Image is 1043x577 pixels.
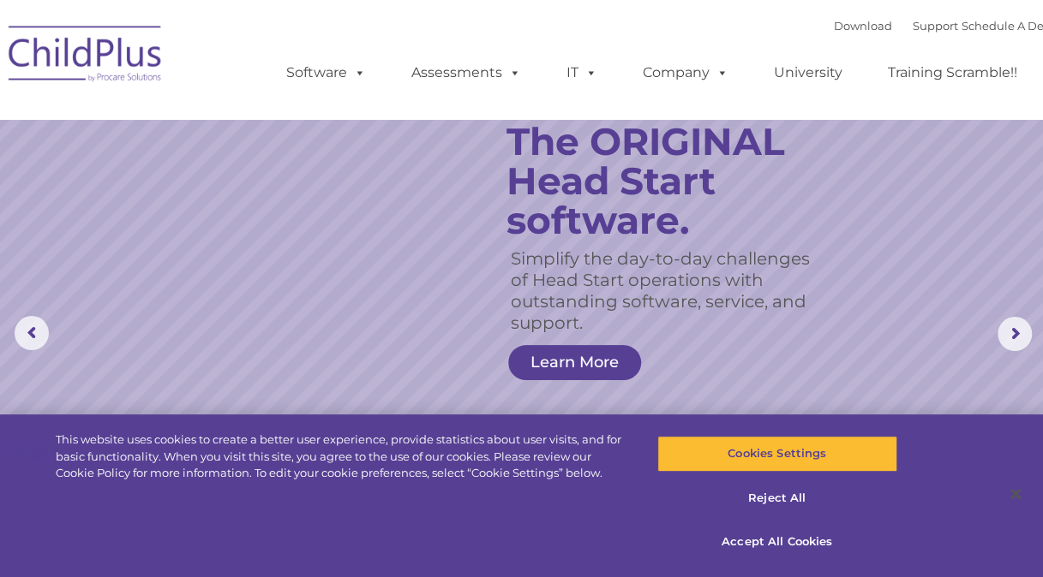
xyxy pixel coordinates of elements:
[56,431,626,482] div: This website uses cookies to create a better user experience, provide statistics about user visit...
[626,56,746,90] a: Company
[233,113,285,126] span: Last name
[507,122,832,240] rs-layer: The ORIGINAL Head Start software.
[871,56,1034,90] a: Training Scramble!!
[657,436,897,472] button: Cookies Settings
[508,345,641,380] a: Learn More
[549,56,614,90] a: IT
[997,475,1034,513] button: Close
[394,56,538,90] a: Assessments
[511,248,816,334] rs-layer: Simplify the day-to-day challenges of Head Start operations with outstanding software, service, a...
[913,19,958,33] a: Support
[657,480,897,516] button: Reject All
[757,56,860,90] a: University
[269,56,383,90] a: Software
[657,524,897,560] button: Accept All Cookies
[233,183,306,196] span: Phone number
[834,19,892,33] a: Download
